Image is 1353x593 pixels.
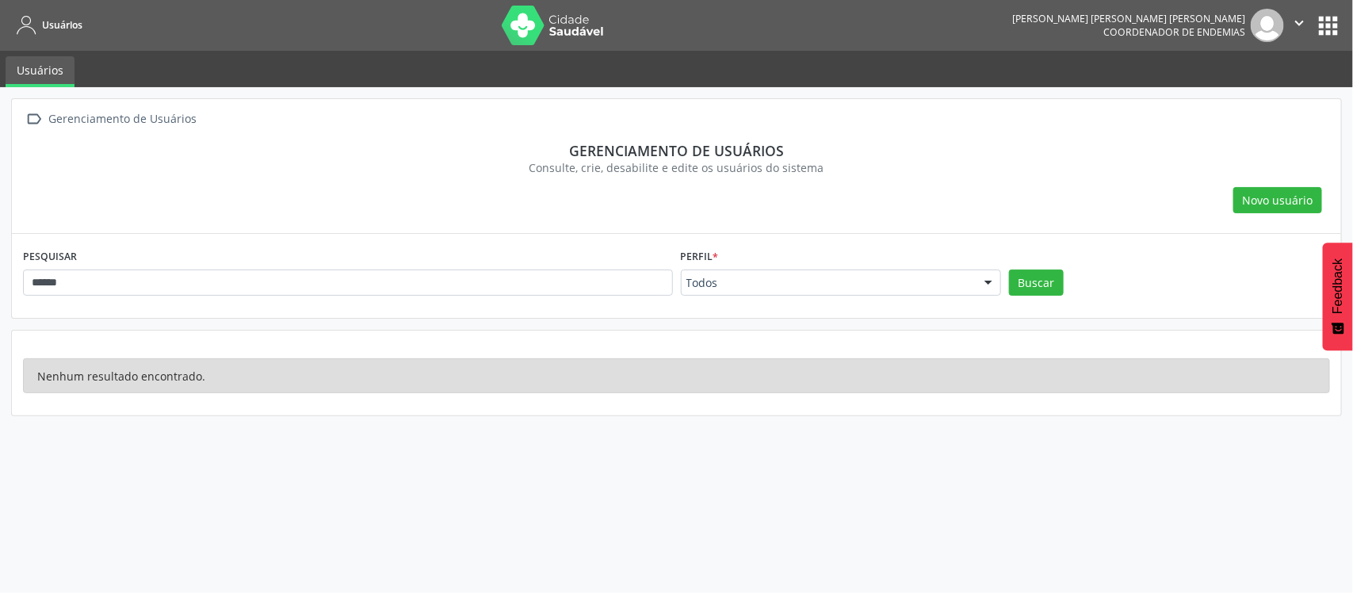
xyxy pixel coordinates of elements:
span: Usuários [42,18,82,32]
label: PESQUISAR [23,245,77,270]
div: Gerenciamento de Usuários [46,108,200,131]
div: Consulte, crie, desabilite e edite os usuários do sistema [34,159,1319,176]
span: Novo usuário [1243,192,1313,209]
i:  [23,108,46,131]
span: Todos [686,275,969,291]
i:  [1290,14,1308,32]
div: Gerenciamento de usuários [34,142,1319,159]
a: Usuários [6,56,75,87]
a:  Gerenciamento de Usuários [23,108,200,131]
div: [PERSON_NAME] [PERSON_NAME] [PERSON_NAME] [1012,12,1245,25]
label: Perfil [681,245,719,270]
img: img [1251,9,1284,42]
span: Coordenador de Endemias [1103,25,1245,39]
div: Nenhum resultado encontrado. [23,358,1330,393]
a: Usuários [11,12,82,38]
button: apps [1314,12,1342,40]
button: Feedback - Mostrar pesquisa [1323,243,1353,350]
button: Buscar [1009,270,1064,296]
button:  [1284,9,1314,42]
button: Novo usuário [1233,187,1322,214]
span: Feedback [1331,258,1345,314]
